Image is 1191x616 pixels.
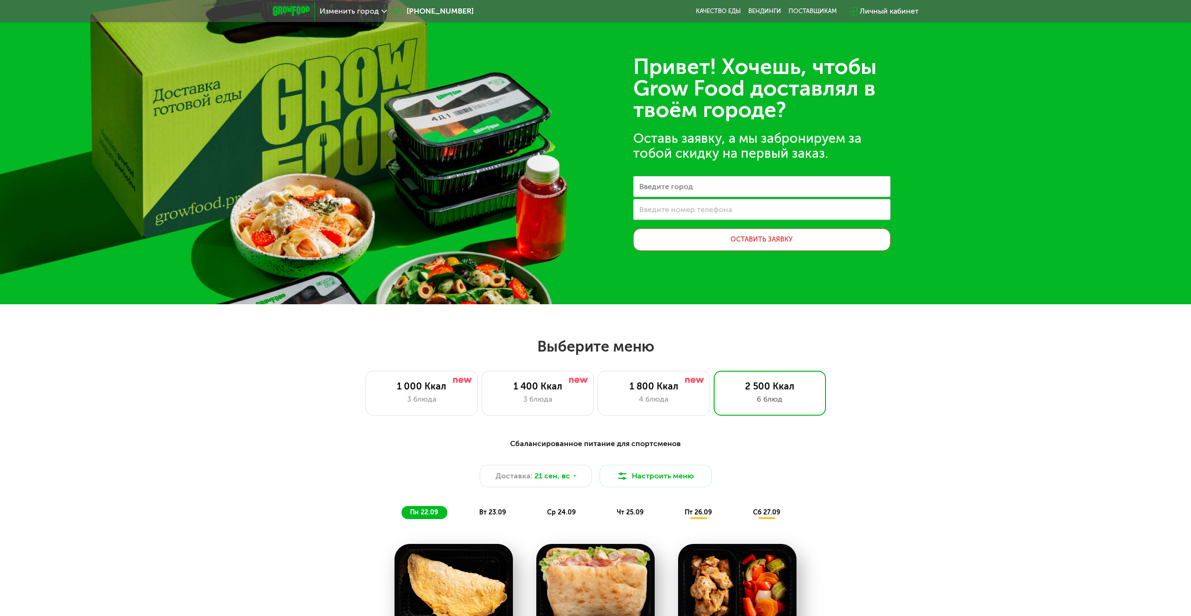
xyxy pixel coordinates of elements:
[723,381,816,392] div: 2 500 Ккал
[860,6,919,17] div: Личный кабинет
[617,508,643,516] span: чт 25.09
[392,6,474,17] a: [PHONE_NUMBER]
[748,7,781,15] a: Вендинги
[639,184,693,189] label: Введите город
[685,508,712,516] span: пт 26.09
[633,131,891,161] div: Оставь заявку, а мы забронируем за тобой скидку на первый заказ.
[491,394,584,405] div: 3 блюда
[753,508,780,516] span: сб 27.09
[633,56,891,121] div: Привет! Хочешь, чтобы Grow Food доставлял в твоём городе?
[547,508,576,516] span: ср 24.09
[491,381,584,392] div: 1 400 Ккал
[496,470,533,482] span: Доставка:
[375,381,468,392] div: 1 000 Ккал
[607,381,700,392] div: 1 800 Ккал
[320,7,379,15] span: Изменить город
[599,465,712,487] button: Настроить меню
[723,394,816,405] div: 6 блюд
[319,438,873,450] div: Сбалансированное питание для спортсменов
[789,7,837,15] div: поставщикам
[696,7,741,15] a: Качество еды
[30,337,1161,356] h2: Выберите меню
[479,508,506,516] span: вт 23.09
[607,394,700,405] div: 4 блюда
[639,207,732,212] label: Введите номер телефона
[410,508,438,516] span: пн 22.09
[375,394,468,405] div: 3 блюда
[633,228,891,251] button: Оставить заявку
[534,470,570,482] span: 21 сен, вс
